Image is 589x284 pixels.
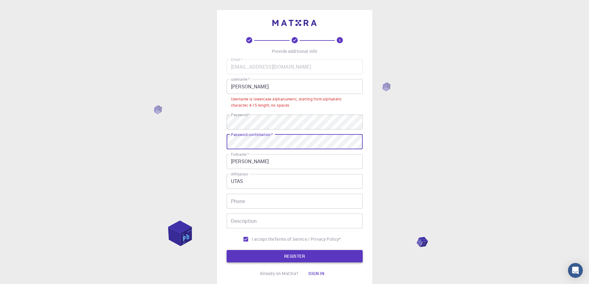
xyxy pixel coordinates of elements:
[252,236,275,242] span: I accept the
[231,96,358,108] div: Username is lowercase alphanumeric, starting from alphabetic character, 4-15 length, no spaces
[260,270,299,277] p: Already on Mat3ra?
[227,250,363,262] button: REGISTER
[231,152,249,157] label: Fullname
[231,172,248,177] label: Affiliation
[274,236,341,242] p: Terms of Service / Privacy Policy *
[231,112,250,117] label: Password
[274,236,341,242] a: Terms of Service / Privacy Policy*
[303,267,329,280] button: Sign in
[231,132,273,137] label: Password confirmation
[568,263,583,278] div: Open Intercom Messenger
[272,48,317,54] p: Provide additional info
[339,38,341,42] text: 3
[231,77,250,82] label: username
[231,57,243,62] label: Email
